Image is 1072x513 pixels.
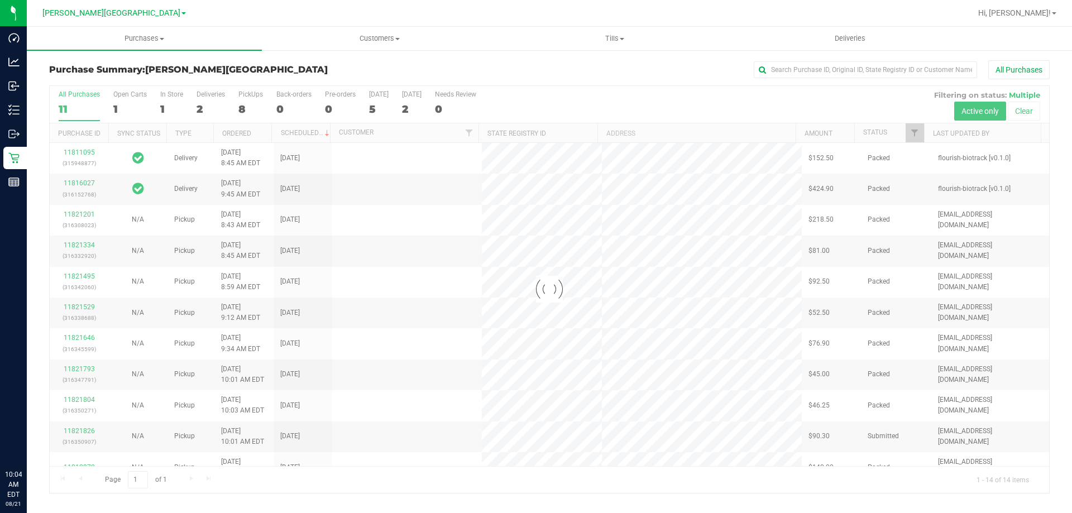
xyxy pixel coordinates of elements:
span: Purchases [27,33,262,44]
a: Purchases [27,27,262,50]
p: 10:04 AM EDT [5,469,22,500]
span: [PERSON_NAME][GEOGRAPHIC_DATA] [42,8,180,18]
span: [PERSON_NAME][GEOGRAPHIC_DATA] [145,64,328,75]
p: 08/21 [5,500,22,508]
input: Search Purchase ID, Original ID, State Registry ID or Customer Name... [754,61,977,78]
inline-svg: Outbound [8,128,20,140]
iframe: Resource center [11,424,45,457]
span: Deliveries [820,33,880,44]
inline-svg: Reports [8,176,20,188]
inline-svg: Inbound [8,80,20,92]
span: Customers [262,33,496,44]
inline-svg: Inventory [8,104,20,116]
a: Deliveries [733,27,968,50]
button: All Purchases [988,60,1050,79]
iframe: Resource center unread badge [33,422,46,435]
inline-svg: Dashboard [8,32,20,44]
inline-svg: Retail [8,152,20,164]
a: Customers [262,27,497,50]
inline-svg: Analytics [8,56,20,68]
span: Tills [497,33,731,44]
h3: Purchase Summary: [49,65,382,75]
span: Hi, [PERSON_NAME]! [978,8,1051,17]
a: Tills [497,27,732,50]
